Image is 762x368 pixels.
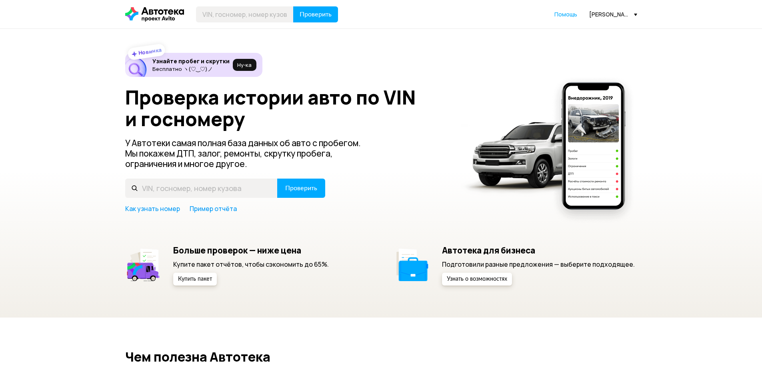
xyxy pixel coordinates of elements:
span: Ну‑ка [237,62,252,68]
input: VIN, госномер, номер кузова [196,6,294,22]
p: Бесплатно ヽ(♡‿♡)ノ [152,66,230,72]
a: Как узнать номер [125,204,180,213]
h5: Автотека для бизнеса [442,245,635,255]
span: Проверить [300,11,332,18]
input: VIN, госномер, номер кузова [125,179,278,198]
h1: Проверка истории авто по VIN и госномеру [125,86,450,130]
p: У Автотеки самая полная база данных об авто с пробегом. Мы покажем ДТП, залог, ремонты, скрутку п... [125,138,374,169]
p: Подготовили разные предложения — выберите подходящее. [442,260,635,269]
button: Узнать о возможностях [442,273,512,286]
button: Проверить [293,6,338,22]
span: Узнать о возможностях [447,276,507,282]
button: Проверить [277,179,325,198]
div: [PERSON_NAME][EMAIL_ADDRESS][DOMAIN_NAME] [589,10,637,18]
p: Купите пакет отчётов, чтобы сэкономить до 65%. [173,260,329,269]
h6: Узнайте пробег и скрутки [152,58,230,65]
a: Пример отчёта [190,204,237,213]
button: Купить пакет [173,273,217,286]
a: Помощь [554,10,577,18]
span: Купить пакет [178,276,212,282]
h5: Больше проверок — ниже цена [173,245,329,255]
strong: Новинка [138,46,162,56]
span: Проверить [285,185,317,191]
h2: Чем полезна Автотека [125,350,637,364]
